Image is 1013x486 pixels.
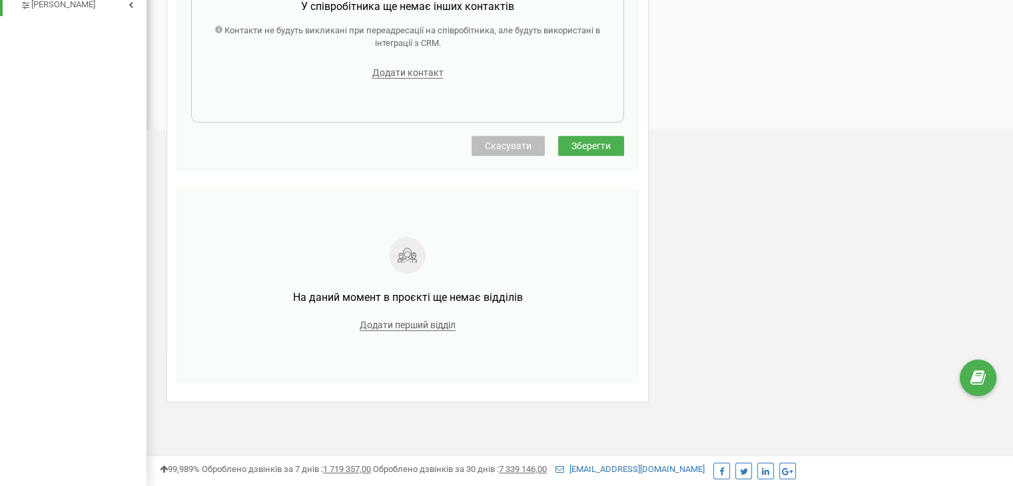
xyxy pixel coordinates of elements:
[372,67,443,79] span: Додати контакт
[558,136,624,156] button: Зберегти
[292,291,522,304] span: На даний момент в проєкті ще немає відділів
[571,140,611,151] span: Зберегти
[472,136,545,156] button: Скасувати
[160,464,200,474] span: 99,989%
[224,25,600,48] span: Контакти не будуть викликані при переадресації на співробітника, але будуть використані в інтегра...
[485,140,531,151] span: Скасувати
[360,320,456,331] span: Додати перший відділ
[373,464,547,474] span: Оброблено дзвінків за 30 днів :
[555,464,705,474] a: [EMAIL_ADDRESS][DOMAIN_NAME]
[499,464,547,474] u: 7 339 146,00
[202,464,371,474] span: Оброблено дзвінків за 7 днів :
[323,464,371,474] u: 1 719 357,00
